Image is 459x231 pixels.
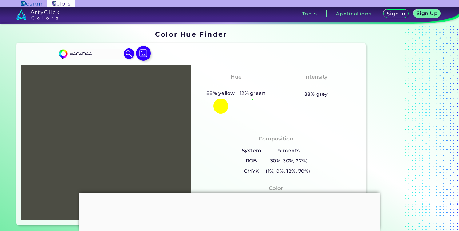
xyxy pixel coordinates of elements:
input: type color.. [68,50,125,58]
img: icon search [124,48,134,59]
img: ArtyClick Design logo [21,1,42,6]
h5: Sign In [387,11,405,16]
h5: (1%, 0%, 12%, 70%) [263,166,313,176]
h1: Color Hue Finder [155,30,227,39]
a: Sign In [384,10,408,18]
h5: (30%, 30%, 27%) [263,156,313,166]
h5: 88% yellow [204,89,237,97]
h4: Composition [259,134,293,143]
h5: System [239,146,263,156]
h3: Tools [302,11,317,16]
h5: 88% grey [304,90,328,98]
iframe: Advertisement [368,28,445,228]
h5: Sign Up [417,11,437,16]
h3: Greenish Yellow [210,82,262,90]
h5: 12% green [237,89,268,97]
h4: Color [269,184,283,193]
h5: CMYK [239,166,263,176]
img: icon picture [136,46,151,61]
h3: Applications [336,11,372,16]
h4: Hue [231,72,241,81]
h5: Percents [263,146,313,156]
h4: Intensity [304,72,328,81]
img: logo_artyclick_colors_white.svg [16,9,59,20]
a: Sign Up [414,10,440,18]
h3: Pale [307,82,325,90]
iframe: Advertisement [79,192,380,229]
h5: RGB [239,156,263,166]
